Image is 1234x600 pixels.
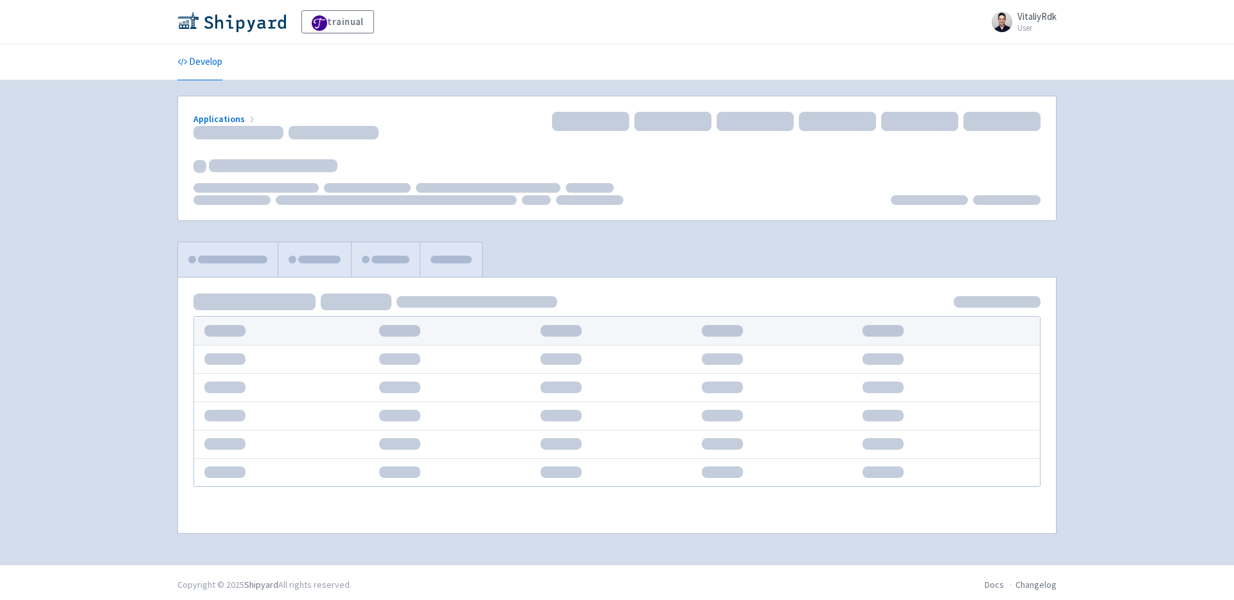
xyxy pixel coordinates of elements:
a: trainual [301,10,374,33]
a: Applications [193,113,257,125]
a: Develop [177,44,222,80]
a: Shipyard [244,579,278,590]
span: VitaliyRdk [1017,10,1057,22]
small: User [1017,24,1057,32]
a: Docs [985,579,1004,590]
div: Copyright © 2025 All rights reserved. [177,578,352,592]
a: VitaliyRdk User [984,12,1057,32]
a: Changelog [1015,579,1057,590]
img: Shipyard logo [177,12,286,32]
